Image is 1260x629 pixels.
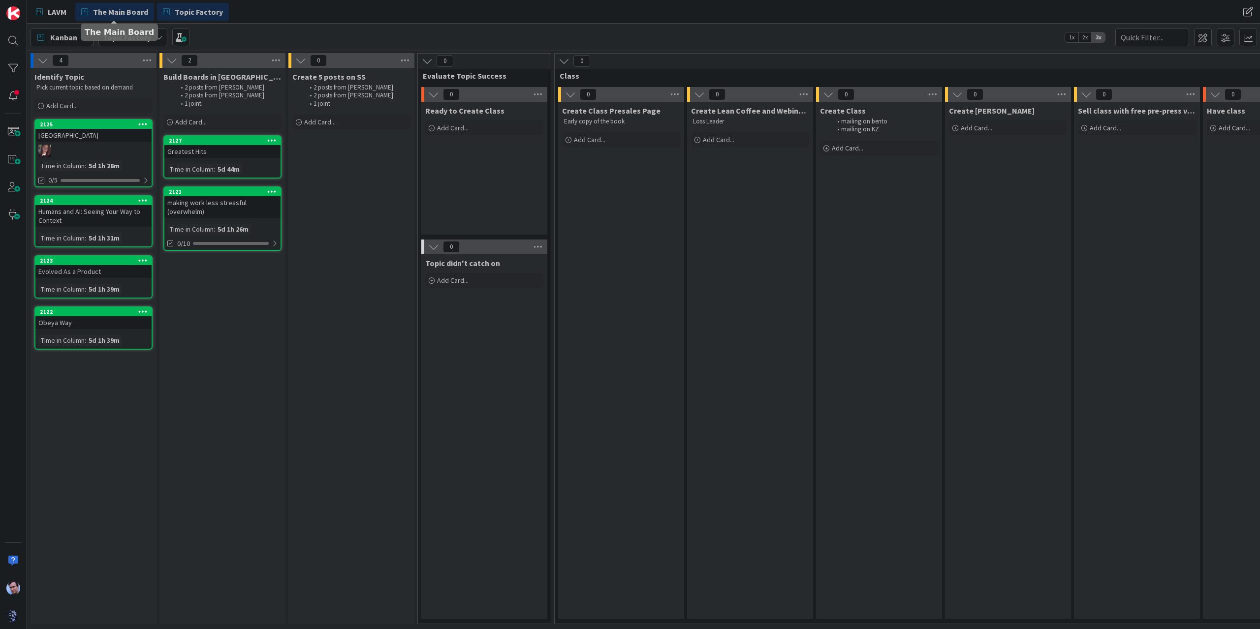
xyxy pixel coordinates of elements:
[437,123,469,132] span: Add Card...
[167,224,214,235] div: Time in Column
[86,160,122,171] div: 5d 1h 28m
[175,84,280,91] li: 2 posts from [PERSON_NAME]
[423,71,538,81] span: Evaluate Topic Success
[1219,123,1250,132] span: Add Card...
[215,224,251,235] div: 5d 1h 26m
[425,258,500,268] span: Topic didn't catch on
[573,55,590,67] span: 0
[48,175,58,185] span: 0/5
[425,106,504,116] span: Ready to Create Class
[35,205,152,227] div: Humans and AI: Seeing Your Way to Context
[164,136,281,158] div: 2127Greatest Hits
[181,55,198,66] span: 2
[164,196,281,218] div: making work less stressful (overwhelm)
[86,233,122,243] div: 5d 1h 31m
[164,136,281,145] div: 2127
[35,145,152,157] div: TD
[164,187,281,218] div: 2121making work less stressful (overwhelm)
[6,6,20,20] img: Visit kanbanzone.com
[175,91,280,99] li: 2 posts from [PERSON_NAME]
[574,135,605,144] span: Add Card...
[164,145,281,158] div: Greatest Hits
[304,84,409,91] li: 2 posts from [PERSON_NAME]
[304,91,409,99] li: 2 posts from [PERSON_NAME]
[437,276,469,285] span: Add Card...
[46,101,78,110] span: Add Card...
[34,72,84,82] span: Identify Topic
[709,89,725,100] span: 0
[40,257,152,264] div: 2123
[38,160,85,171] div: Time in Column
[35,316,152,329] div: Obeya Way
[310,55,327,66] span: 0
[214,224,215,235] span: :
[832,118,937,125] li: mailing on bento
[52,55,69,66] span: 4
[1078,32,1092,42] span: 2x
[40,308,152,315] div: 2122
[304,118,336,126] span: Add Card...
[175,100,280,108] li: 1 joint
[832,125,937,133] li: mailing on KZ
[48,6,66,18] span: LAVM
[437,55,453,67] span: 0
[85,28,154,37] h5: The Main Board
[703,135,734,144] span: Add Card...
[167,164,214,175] div: Time in Column
[35,120,152,129] div: 2125
[85,335,86,346] span: :
[38,284,85,295] div: Time in Column
[6,581,20,595] img: JB
[38,145,51,157] img: TD
[75,3,154,21] a: The Main Board
[35,256,152,278] div: 2123Evolved As a Product
[93,6,148,18] span: The Main Board
[30,3,72,21] a: LAVM
[1090,123,1121,132] span: Add Card...
[85,233,86,243] span: :
[40,197,152,204] div: 2124
[949,106,1035,116] span: Create meme machine
[35,307,152,329] div: 2122Obeya Way
[35,196,152,205] div: 2124
[1225,89,1241,100] span: 0
[163,72,282,82] span: Build Boards in KZ
[580,89,597,100] span: 0
[169,188,281,195] div: 2121
[832,144,863,152] span: Add Card...
[38,335,85,346] div: Time in Column
[177,239,190,249] span: 0/10
[820,106,866,116] span: Create Class
[443,241,460,253] span: 0
[175,6,223,18] span: Topic Factory
[103,32,151,42] b: Topic Factory
[164,187,281,196] div: 2121
[838,89,854,100] span: 0
[691,106,809,116] span: Create Lean Coffee and Webinar and Workshop
[85,160,86,171] span: :
[40,121,152,128] div: 2125
[36,84,151,91] p: Pick current topic based on demand
[35,196,152,227] div: 2124Humans and AI: Seeing Your Way to Context
[169,137,281,144] div: 2127
[1096,89,1112,100] span: 0
[292,72,366,82] span: Create 5 posts on SS
[214,164,215,175] span: :
[1115,29,1189,46] input: Quick Filter...
[443,89,460,100] span: 0
[1065,32,1078,42] span: 1x
[85,284,86,295] span: :
[35,307,152,316] div: 2122
[157,3,229,21] a: Topic Factory
[215,164,242,175] div: 5d 44m
[86,284,122,295] div: 5d 1h 39m
[86,335,122,346] div: 5d 1h 39m
[564,118,678,125] p: Early copy of the book
[967,89,983,100] span: 0
[961,123,992,132] span: Add Card...
[562,106,661,116] span: Create Class Presales Page
[1207,106,1245,116] span: Have class
[693,118,807,125] p: Loss Leader
[1078,106,1196,116] span: Sell class with free pre-press version of book
[35,265,152,278] div: Evolved As a Product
